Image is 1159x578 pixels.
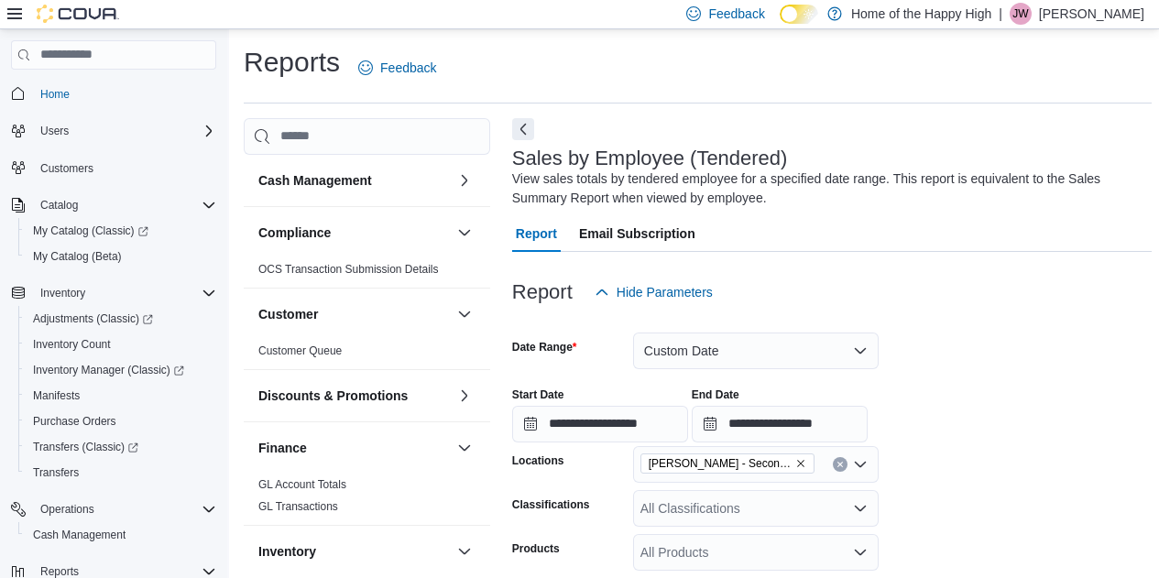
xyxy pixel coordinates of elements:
span: Customer Queue [258,344,342,358]
span: Customers [40,161,93,176]
a: My Catalog (Classic) [26,220,156,242]
label: End Date [692,387,739,402]
button: Open list of options [853,457,868,472]
p: [PERSON_NAME] [1039,3,1144,25]
div: View sales totals by tendered employee for a specified date range. This report is equivalent to t... [512,169,1143,208]
span: Purchase Orders [33,414,116,429]
span: Manifests [26,385,216,407]
span: Feedback [380,59,436,77]
a: GL Account Totals [258,478,346,491]
span: Users [40,124,69,138]
span: Adjustments (Classic) [33,311,153,326]
button: Transfers [18,460,224,485]
input: Press the down key to open a popover containing a calendar. [692,406,868,442]
h3: Report [512,281,573,303]
button: My Catalog (Beta) [18,244,224,269]
a: Home [33,83,77,105]
h3: Sales by Employee (Tendered) [512,147,788,169]
span: My Catalog (Classic) [33,224,148,238]
span: GL Transactions [258,499,338,514]
h3: Customer [258,305,318,323]
span: GL Account Totals [258,477,346,492]
a: OCS Transaction Submission Details [258,263,439,276]
input: Press the down key to open a popover containing a calendar. [512,406,688,442]
span: Home [40,87,70,102]
button: Open list of options [853,501,868,516]
span: Inventory Manager (Classic) [33,363,184,377]
a: Inventory Count [26,333,118,355]
span: Catalog [40,198,78,213]
button: Compliance [454,222,476,244]
button: Catalog [33,194,85,216]
span: Transfers (Classic) [33,440,138,454]
button: Clear input [833,457,847,472]
button: Inventory [4,280,224,306]
button: Cash Management [18,522,224,548]
span: Home [33,82,216,105]
button: Home [4,81,224,107]
span: Warman - Second Ave - Prairie Records [640,453,815,474]
span: My Catalog (Beta) [33,249,122,264]
button: Inventory [33,282,93,304]
a: Transfers (Classic) [26,436,146,458]
span: Report [516,215,557,252]
a: Cash Management [26,524,133,546]
h3: Inventory [258,542,316,561]
a: Customers [33,158,101,180]
span: Customers [33,157,216,180]
span: Adjustments (Classic) [26,308,216,330]
h3: Cash Management [258,171,372,190]
button: Inventory [454,540,476,562]
p: Home of the Happy High [851,3,991,25]
label: Products [512,541,560,556]
button: Manifests [18,383,224,409]
span: Inventory Count [26,333,216,355]
button: Finance [258,439,450,457]
a: Inventory Manager (Classic) [18,357,224,383]
label: Start Date [512,387,564,402]
a: GL Transactions [258,500,338,513]
a: Transfers (Classic) [18,434,224,460]
span: Catalog [33,194,216,216]
h3: Discounts & Promotions [258,387,408,405]
a: Transfers [26,462,86,484]
a: Adjustments (Classic) [18,306,224,332]
span: Manifests [33,388,80,403]
a: Manifests [26,385,87,407]
span: OCS Transaction Submission Details [258,262,439,277]
h1: Reports [244,44,340,81]
div: Jacob Williams [1010,3,1032,25]
button: Next [512,118,534,140]
a: Adjustments (Classic) [26,308,160,330]
button: Cash Management [258,171,450,190]
button: Custom Date [633,333,879,369]
span: Purchase Orders [26,410,216,432]
span: Email Subscription [579,215,695,252]
span: My Catalog (Beta) [26,245,216,267]
button: Customer [258,305,450,323]
div: Customer [244,340,490,369]
button: Finance [454,437,476,459]
button: Open list of options [853,545,868,560]
input: Dark Mode [780,5,818,24]
span: Operations [33,498,216,520]
button: Customer [454,303,476,325]
a: My Catalog (Classic) [18,218,224,244]
div: Finance [244,474,490,525]
label: Locations [512,453,564,468]
button: Purchase Orders [18,409,224,434]
div: Compliance [244,258,490,288]
label: Date Range [512,340,577,354]
a: Inventory Manager (Classic) [26,359,191,381]
span: Hide Parameters [617,283,713,301]
span: Transfers [26,462,216,484]
a: Customer Queue [258,344,342,357]
button: Discounts & Promotions [258,387,450,405]
button: Operations [4,496,224,522]
a: My Catalog (Beta) [26,245,129,267]
span: Inventory Count [33,337,111,352]
span: Dark Mode [780,24,781,25]
button: Inventory Count [18,332,224,357]
button: Users [33,120,76,142]
span: Transfers [33,465,79,480]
